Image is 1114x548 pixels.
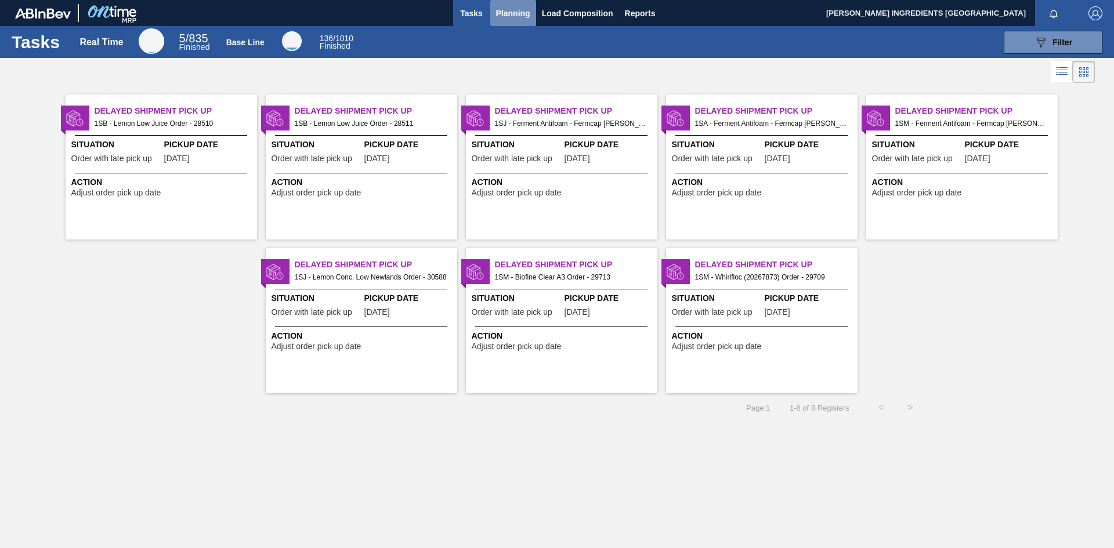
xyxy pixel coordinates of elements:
[266,263,284,281] img: status
[625,6,656,20] span: Reports
[272,308,352,317] span: Order with late pick up
[872,176,1055,188] span: Action
[272,139,361,151] span: Situation
[672,176,855,188] span: Action
[95,105,257,117] span: Delayed Shipment Pick Up
[71,188,161,197] span: Adjust order pick up date
[364,154,390,163] span: 07/23/2025
[272,154,352,163] span: Order with late pick up
[565,154,590,163] span: 07/10/2025
[667,110,684,127] img: status
[295,117,448,130] span: 1SB - Lemon Low Juice Order - 28511
[66,110,84,127] img: status
[472,292,562,304] span: Situation
[672,188,762,197] span: Adjust order pick up date
[282,31,302,51] div: Base Line
[472,188,562,197] span: Adjust order pick up date
[746,404,770,412] span: Page : 1
[272,330,454,342] span: Action
[495,117,648,130] span: 1SJ - Ferment Antifoam - Fermcap Kerry Order - 29512
[472,330,654,342] span: Action
[364,308,390,317] span: 08/13/2025
[695,259,858,271] span: Delayed Shipment Pick Up
[466,263,484,281] img: status
[71,176,254,188] span: Action
[272,176,454,188] span: Action
[79,37,123,48] div: Real Time
[542,6,613,20] span: Load Composition
[765,154,790,163] span: 06/16/2025
[872,188,962,197] span: Adjust order pick up date
[787,404,849,412] span: 1 - 8 of 8 Registers
[472,308,552,317] span: Order with late pick up
[12,35,63,49] h1: Tasks
[867,393,896,422] button: <
[272,342,361,351] span: Adjust order pick up date
[472,342,562,351] span: Adjust order pick up date
[179,32,186,45] span: 5
[71,139,161,151] span: Situation
[364,292,454,304] span: Pickup Date
[765,292,855,304] span: Pickup Date
[565,292,654,304] span: Pickup Date
[364,139,454,151] span: Pickup Date
[15,8,71,19] img: TNhmsLtSVTkK8tSr43FrP2fwEKptu5GPRR3wAAAABJRU5ErkJggg==
[695,105,858,117] span: Delayed Shipment Pick Up
[672,292,762,304] span: Situation
[472,139,562,151] span: Situation
[295,271,448,284] span: 1SJ - Lemon Conc. Low Newlands Order - 30588
[672,342,762,351] span: Adjust order pick up date
[765,308,790,317] span: 08/04/2025
[139,28,164,54] div: Real Time
[495,259,657,271] span: Delayed Shipment Pick Up
[896,393,925,422] button: >
[320,41,350,50] span: Finished
[895,117,1048,130] span: 1SM - Ferment Antifoam - Fermcap Kerry Order - 28645
[95,117,248,130] span: 1SB - Lemon Low Juice Order - 28510
[495,105,657,117] span: Delayed Shipment Pick Up
[867,110,884,127] img: status
[472,154,552,163] span: Order with late pick up
[672,154,753,163] span: Order with late pick up
[765,139,855,151] span: Pickup Date
[164,154,190,163] span: 06/18/2025
[672,308,753,317] span: Order with late pick up
[695,271,848,284] span: 1SM - Whirlfloc (20267873) Order - 29709
[672,139,762,151] span: Situation
[164,139,254,151] span: Pickup Date
[71,154,152,163] span: Order with late pick up
[872,139,962,151] span: Situation
[266,110,284,127] img: status
[965,139,1055,151] span: Pickup Date
[466,110,484,127] img: status
[496,6,530,20] span: Planning
[565,139,654,151] span: Pickup Date
[472,176,654,188] span: Action
[179,34,210,51] div: Real Time
[695,117,848,130] span: 1SA - Ferment Antifoam - Fermcap Kerry Order - 29132
[179,32,208,45] span: / 835
[1004,31,1102,54] button: Filter
[295,105,457,117] span: Delayed Shipment Pick Up
[965,154,990,163] span: 06/24/2025
[459,6,484,20] span: Tasks
[872,154,953,163] span: Order with late pick up
[895,105,1058,117] span: Delayed Shipment Pick Up
[272,188,361,197] span: Adjust order pick up date
[1052,38,1072,47] span: Filter
[320,34,353,43] span: / 1010
[1051,61,1073,83] div: List Vision
[272,292,361,304] span: Situation
[179,42,210,52] span: Finished
[667,263,684,281] img: status
[320,34,333,43] span: 136
[565,308,590,317] span: 08/04/2025
[295,259,457,271] span: Delayed Shipment Pick Up
[1088,6,1102,20] img: Logout
[226,38,265,47] div: Base Line
[495,271,648,284] span: 1SM - Biofine Clear A3 Order - 29713
[320,35,353,50] div: Base Line
[672,330,855,342] span: Action
[1035,5,1072,21] button: Notifications
[1073,61,1095,83] div: Card Vision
